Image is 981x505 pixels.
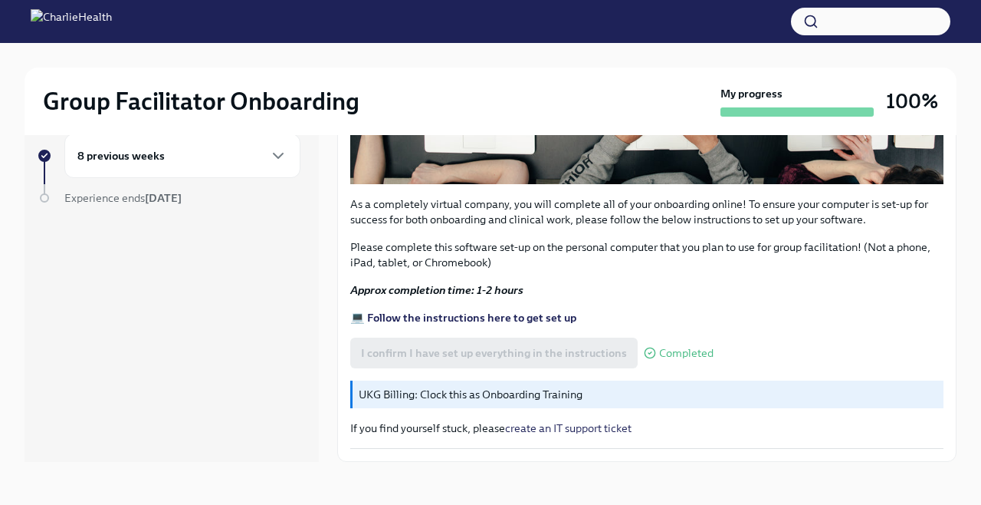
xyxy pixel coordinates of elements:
[350,311,576,325] a: 💻 Follow the instructions here to get set up
[145,191,182,205] strong: [DATE]
[77,147,165,164] h6: 8 previous weeks
[350,421,943,436] p: If you find yourself stuck, please
[886,87,938,115] h3: 100%
[359,387,937,402] p: UKG Billing: Clock this as Onboarding Training
[505,421,632,435] a: create an IT support ticket
[720,86,783,101] strong: My progress
[64,134,300,178] div: 8 previous weeks
[350,283,523,297] strong: Approx completion time: 1-2 hours
[659,348,714,359] span: Completed
[43,86,359,117] h2: Group Facilitator Onboarding
[64,191,182,205] span: Experience ends
[350,239,943,270] p: Please complete this software set-up on the personal computer that you plan to use for group faci...
[31,9,112,34] img: CharlieHealth
[350,196,943,227] p: As a completely virtual company, you will complete all of your onboarding online! To ensure your ...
